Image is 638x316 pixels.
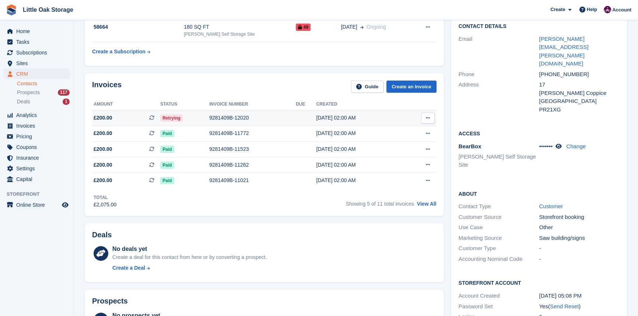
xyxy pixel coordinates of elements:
span: Tasks [16,37,60,47]
a: View All [417,201,437,207]
div: 1 [63,99,70,105]
h2: Contact Details [459,24,620,29]
div: Use Case [459,223,539,232]
div: [DATE] 02:00 AM [316,129,403,137]
div: [DATE] 02:00 AM [316,145,403,153]
div: 9281409B-11021 [209,177,296,184]
th: Due [296,99,316,110]
div: Account Created [459,292,539,300]
div: Accounting Nominal Code [459,255,539,263]
img: Morgen Aujla [604,6,611,13]
a: Send Reset [550,303,579,309]
span: Deals [17,98,30,105]
a: menu [4,131,70,142]
div: Create a Deal [112,264,145,272]
span: £200.00 [94,145,112,153]
th: Created [316,99,403,110]
span: Analytics [16,110,60,120]
a: Change [566,143,586,149]
span: Invoices [16,121,60,131]
span: CRM [16,69,60,79]
span: Coupons [16,142,60,152]
div: [PHONE_NUMBER] [539,70,620,79]
div: Phone [459,70,539,79]
div: Address [459,81,539,114]
div: £2,075.00 [94,201,116,209]
span: Capital [16,174,60,184]
a: menu [4,26,70,36]
span: ( ) [548,303,581,309]
div: [GEOGRAPHIC_DATA] [539,97,620,106]
img: stora-icon-8386f47178a22dfd0bd8f6a31ec36ba5ce8667c1dd55bd0f319d3a0aa187defe.svg [6,4,17,15]
span: Paid [160,177,174,184]
span: 49 [296,24,311,31]
div: 9281409B-12020 [209,114,296,122]
span: Online Store [16,200,60,210]
span: Prospects [17,89,40,96]
h2: Access [459,129,620,137]
span: [DATE] [341,23,357,31]
span: £200.00 [94,177,112,184]
a: [PERSON_NAME][EMAIL_ADDRESS][PERSON_NAME][DOMAIN_NAME] [539,36,588,67]
div: 9281409B-11523 [209,145,296,153]
span: Paid [160,130,174,137]
span: Home [16,26,60,36]
div: Storefront booking [539,213,620,221]
span: BearBox [459,143,481,149]
span: Retrying [160,114,183,122]
div: [DATE] 02:00 AM [316,177,403,184]
div: Create a deal for this contact from here or by converting a prospect. [112,253,267,261]
span: Storefront [7,191,73,198]
a: Create a Deal [112,264,267,272]
a: Deals 1 [17,98,70,106]
div: Email [459,35,539,68]
span: Account [612,6,631,14]
span: Insurance [16,153,60,163]
a: Create an Invoice [386,81,437,93]
th: Invoice number [209,99,296,110]
div: Other [539,223,620,232]
h2: Prospects [92,297,128,305]
th: Status [160,99,209,110]
a: Create a Subscription [92,45,150,58]
a: menu [4,37,70,47]
div: Customer Type [459,244,539,253]
span: ••••••• [539,143,553,149]
span: £200.00 [94,161,112,169]
a: menu [4,58,70,68]
span: Showing 5 of 11 total invoices [346,201,414,207]
div: 9281409B-11262 [209,161,296,169]
div: Total [94,194,116,201]
div: 58664 [92,23,184,31]
a: Preview store [61,200,70,209]
a: menu [4,153,70,163]
a: Customer [539,203,563,209]
th: Amount [92,99,160,110]
span: Help [587,6,597,13]
div: Create a Subscription [92,48,146,56]
span: Ongoing [367,24,386,30]
span: Settings [16,163,60,174]
div: 17 [539,81,620,89]
h2: Storefront Account [459,279,620,286]
a: Prospects 117 [17,89,70,96]
a: menu [4,69,70,79]
div: [DATE] 05:08 PM [539,292,620,300]
span: £200.00 [94,114,112,122]
div: Customer Source [459,213,539,221]
div: 117 [58,89,70,96]
a: menu [4,121,70,131]
span: Paid [160,161,174,169]
div: - [539,255,620,263]
div: Contact Type [459,202,539,211]
span: Create [550,6,565,13]
li: [PERSON_NAME] Self Storage Site [459,153,539,169]
a: menu [4,110,70,120]
a: menu [4,200,70,210]
div: PR21XG [539,106,620,114]
div: 9281409B-11772 [209,129,296,137]
div: Saw building/signs [539,234,620,242]
a: menu [4,47,70,58]
div: [DATE] 02:00 AM [316,114,403,122]
h2: About [459,190,620,197]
